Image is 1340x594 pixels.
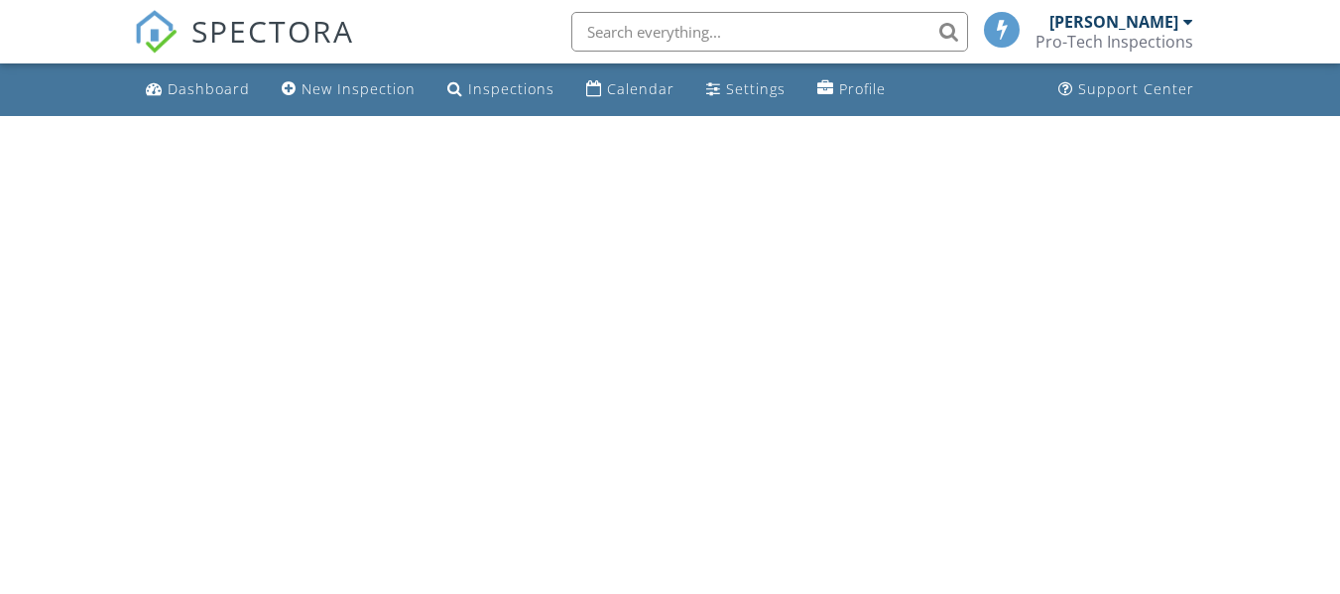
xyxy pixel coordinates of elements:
[578,71,682,108] a: Calendar
[168,79,250,98] div: Dashboard
[1035,32,1193,52] div: Pro-Tech Inspections
[134,10,178,54] img: The Best Home Inspection Software - Spectora
[468,79,554,98] div: Inspections
[607,79,674,98] div: Calendar
[439,71,562,108] a: Inspections
[138,71,258,108] a: Dashboard
[1050,71,1202,108] a: Support Center
[302,79,416,98] div: New Inspection
[571,12,968,52] input: Search everything...
[698,71,793,108] a: Settings
[191,10,354,52] span: SPECTORA
[809,71,894,108] a: Profile
[1049,12,1178,32] div: [PERSON_NAME]
[134,27,354,68] a: SPECTORA
[726,79,786,98] div: Settings
[274,71,424,108] a: New Inspection
[839,79,886,98] div: Profile
[1078,79,1194,98] div: Support Center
